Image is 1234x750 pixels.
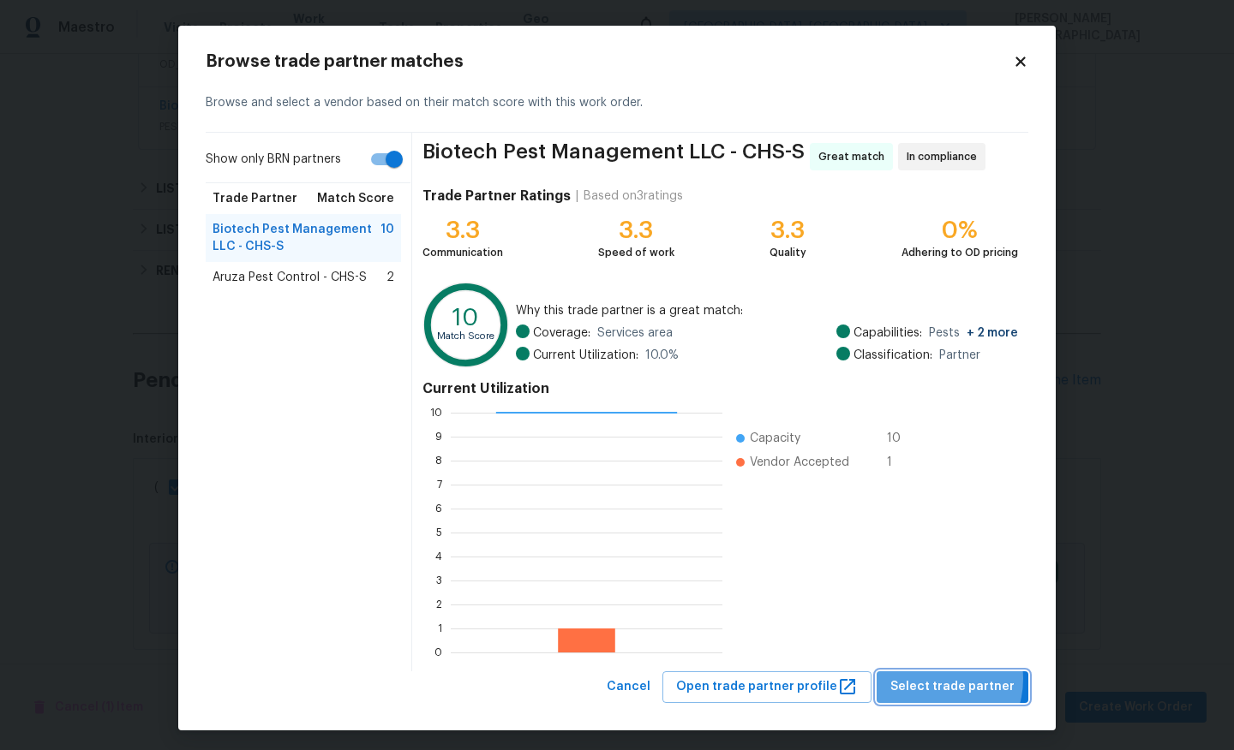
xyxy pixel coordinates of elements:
div: Adhering to OD pricing [902,244,1018,261]
div: Based on 3 ratings [584,187,683,205]
span: Pests [929,324,1018,342]
span: 2 [386,269,394,286]
div: Quality [770,244,806,261]
text: 6 [435,503,442,514]
button: Cancel [600,671,657,703]
span: In compliance [907,148,984,165]
span: Partner [939,347,980,364]
span: Current Utilization: [533,347,638,364]
text: 2 [436,599,442,610]
span: Vendor Accepted [750,454,849,471]
h2: Browse trade partner matches [206,53,1013,70]
span: 10 [380,221,394,255]
text: 10 [430,408,442,418]
span: Services area [597,324,673,342]
span: Show only BRN partners [206,151,341,169]
span: Classification: [854,347,932,364]
span: 10 [887,430,914,447]
div: Browse and select a vendor based on their match score with this work order. [206,74,1028,133]
span: Aruza Pest Control - CHS-S [213,269,367,286]
div: 3.3 [422,222,503,239]
h4: Trade Partner Ratings [422,187,571,205]
span: Capacity [750,430,800,447]
text: Match Score [437,331,494,341]
text: 10 [452,306,479,330]
div: Speed of work [598,244,674,261]
text: 9 [435,432,442,442]
text: 1 [438,623,442,634]
text: 0 [434,647,442,658]
span: Trade Partner [213,190,297,207]
span: Biotech Pest Management LLC - CHS-S [422,143,805,170]
span: 1 [887,454,914,471]
div: Communication [422,244,503,261]
div: 3.3 [598,222,674,239]
span: Open trade partner profile [676,676,858,698]
span: Select trade partner [890,676,1015,698]
text: 7 [437,479,442,490]
text: 5 [436,527,442,538]
text: 8 [435,455,442,466]
div: 3.3 [770,222,806,239]
span: Coverage: [533,324,590,342]
h4: Current Utilization [422,380,1018,397]
span: Match Score [317,190,394,207]
button: Open trade partner profile [662,671,872,703]
div: | [571,187,584,205]
div: 0% [902,222,1018,239]
span: Why this trade partner is a great match: [516,302,1018,319]
button: Select trade partner [877,671,1028,703]
span: + 2 more [967,327,1018,339]
span: 10.0 % [645,347,679,364]
span: Biotech Pest Management LLC - CHS-S [213,221,380,255]
text: 4 [435,551,442,562]
span: Cancel [607,676,650,698]
text: 3 [436,575,442,586]
span: Great match [818,148,891,165]
span: Capabilities: [854,324,922,342]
